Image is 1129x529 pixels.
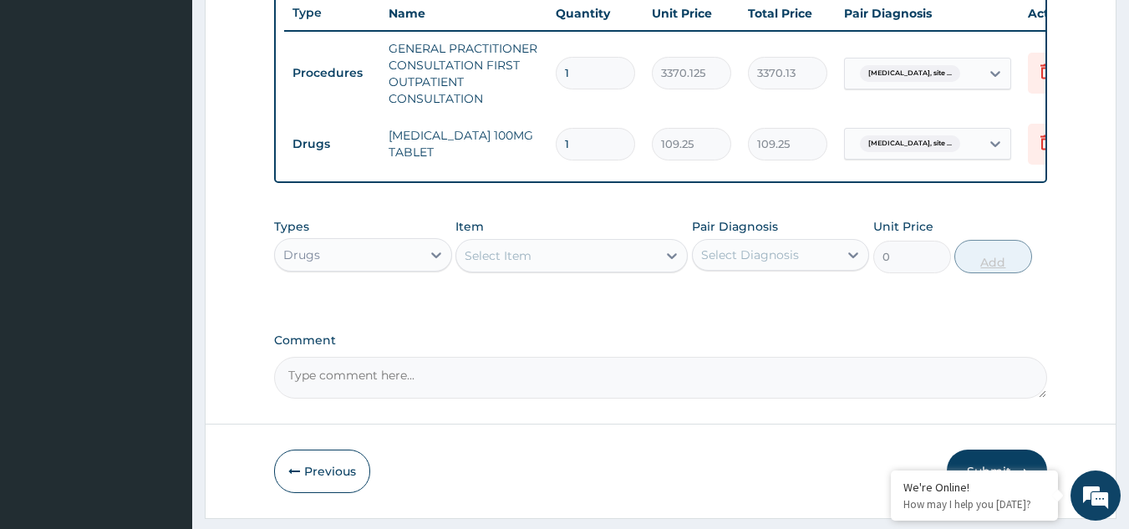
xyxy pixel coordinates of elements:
div: We're Online! [903,480,1045,495]
div: Select Item [465,247,531,264]
button: Add [954,240,1032,273]
label: Unit Price [873,218,933,235]
div: Chat with us now [87,94,281,115]
img: d_794563401_company_1708531726252_794563401 [31,84,68,125]
label: Pair Diagnosis [692,218,778,235]
div: Minimize live chat window [274,8,314,48]
span: We're online! [97,158,231,327]
td: GENERAL PRACTITIONER CONSULTATION FIRST OUTPATIENT CONSULTATION [380,32,547,115]
label: Types [274,220,309,234]
button: Submit [947,450,1047,493]
div: Select Diagnosis [701,247,799,263]
button: Previous [274,450,370,493]
label: Comment [274,333,1048,348]
label: Item [455,218,484,235]
td: Procedures [284,58,380,89]
td: [MEDICAL_DATA] 100MG TABLET [380,119,547,169]
span: [MEDICAL_DATA], site ... [860,65,960,82]
p: How may I help you today? [903,497,1045,511]
td: Drugs [284,129,380,160]
span: [MEDICAL_DATA], site ... [860,135,960,152]
textarea: Type your message and hit 'Enter' [8,352,318,410]
div: Drugs [283,247,320,263]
